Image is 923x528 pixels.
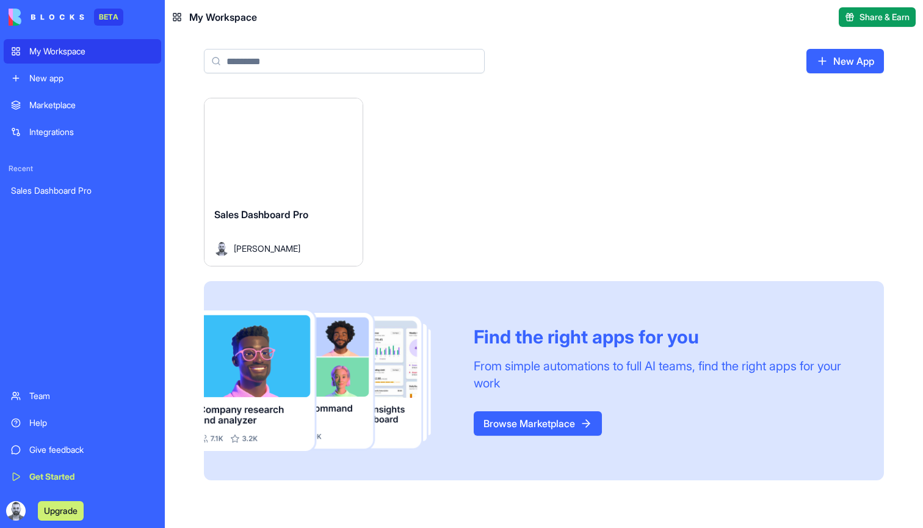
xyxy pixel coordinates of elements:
a: New app [4,66,161,90]
div: Help [29,417,154,429]
div: Give feedback [29,444,154,456]
div: Marketplace [29,99,154,111]
span: My Workspace [189,10,257,24]
a: Upgrade [38,504,84,516]
a: Help [4,411,161,435]
div: Sales Dashboard Pro [11,185,154,197]
a: Give feedback [4,438,161,462]
a: My Workspace [4,39,161,64]
div: Integrations [29,126,154,138]
a: BETA [9,9,123,26]
div: Get Started [29,471,154,483]
span: [PERSON_NAME] [234,242,300,255]
a: Sales Dashboard ProAvatar[PERSON_NAME] [204,98,363,266]
a: Marketplace [4,93,161,117]
a: Integrations [4,120,161,144]
img: ACg8ocKpmdYUTrDnYTr647N5XWZZoxA_Clq61A78XC1ewTU-P1r8TIMO=s96-c [6,501,26,521]
div: My Workspace [29,45,154,57]
a: Browse Marketplace [474,411,602,436]
span: Share & Earn [860,11,910,23]
button: Share & Earn [839,7,916,27]
button: Upgrade [38,501,84,521]
div: Find the right apps for you [474,326,855,348]
span: Recent [4,164,161,174]
a: Team [4,384,161,408]
a: New App [806,49,884,73]
a: Get Started [4,464,161,489]
img: logo [9,9,84,26]
span: Sales Dashboard Pro [214,208,308,221]
div: From simple automations to full AI teams, find the right apps for your work [474,358,855,392]
img: Frame_181_egmpey.png [204,310,454,451]
div: BETA [94,9,123,26]
div: Team [29,390,154,402]
div: New app [29,72,154,84]
a: Sales Dashboard Pro [4,178,161,203]
img: Avatar [214,241,229,256]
